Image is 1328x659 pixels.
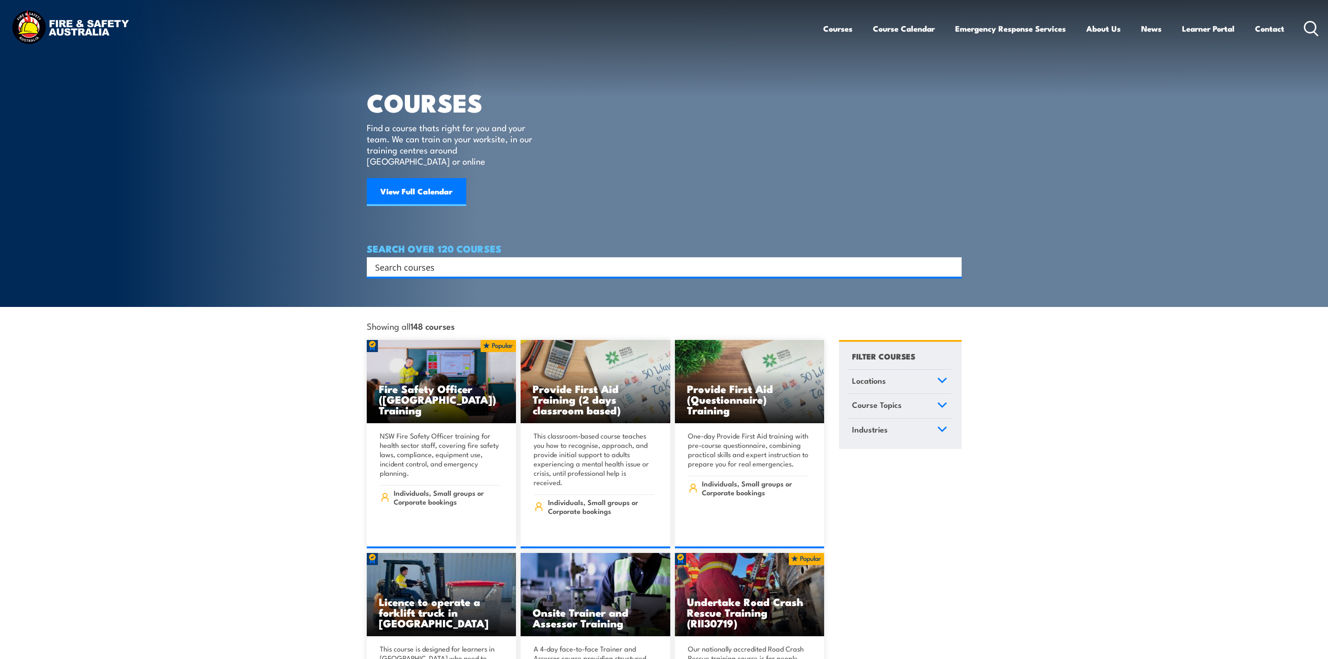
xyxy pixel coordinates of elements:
[375,260,941,274] input: Search input
[675,340,825,424] a: Provide First Aid (Questionnaire) Training
[675,340,825,424] img: Mental Health First Aid Training (Standard) – Blended Classroom
[379,383,504,415] h3: Fire Safety Officer ([GEOGRAPHIC_DATA]) Training
[367,553,516,637] a: Licence to operate a forklift truck in [GEOGRAPHIC_DATA]
[380,431,501,478] p: NSW Fire Safety Officer training for health sector staff, covering fire safety laws, compliance, ...
[367,340,516,424] a: Fire Safety Officer ([GEOGRAPHIC_DATA]) Training
[823,16,852,41] a: Courses
[688,431,809,468] p: One-day Provide First Aid training with pre-course questionnaire, combining practical skills and ...
[367,243,962,253] h4: SEARCH OVER 120 COURSES
[521,553,670,637] img: Safety For Leaders
[534,431,654,487] p: This classroom-based course teaches you how to recognise, approach, and provide initial support t...
[852,423,888,436] span: Industries
[945,260,958,273] button: Search magnifier button
[533,383,658,415] h3: Provide First Aid Training (2 days classroom based)
[852,350,915,362] h4: FILTER COURSES
[367,321,455,331] span: Showing all
[367,122,536,166] p: Find a course thats right for you and your team. We can train on your worksite, in our training c...
[377,260,943,273] form: Search form
[702,479,808,497] span: Individuals, Small groups or Corporate bookings
[852,399,902,411] span: Course Topics
[687,383,813,415] h3: Provide First Aid (Questionnaire) Training
[394,488,500,506] span: Individuals, Small groups or Corporate bookings
[410,320,455,332] strong: 148 courses
[955,16,1066,41] a: Emergency Response Services
[367,91,546,113] h1: COURSES
[521,340,670,424] img: Mental Health First Aid Training (Standard) – Classroom
[367,178,466,206] a: View Full Calendar
[1086,16,1121,41] a: About Us
[848,370,951,394] a: Locations
[521,553,670,637] a: Onsite Trainer and Assessor Training
[1255,16,1284,41] a: Contact
[1141,16,1162,41] a: News
[848,419,951,443] a: Industries
[852,374,886,387] span: Locations
[675,553,825,637] img: Road Crash Rescue Training
[533,607,658,628] h3: Onsite Trainer and Assessor Training
[873,16,935,41] a: Course Calendar
[367,340,516,424] img: Fire Safety Advisor
[521,340,670,424] a: Provide First Aid Training (2 days classroom based)
[1182,16,1235,41] a: Learner Portal
[687,596,813,628] h3: Undertake Road Crash Rescue Training (RII30719)
[675,553,825,637] a: Undertake Road Crash Rescue Training (RII30719)
[379,596,504,628] h3: Licence to operate a forklift truck in [GEOGRAPHIC_DATA]
[548,498,654,515] span: Individuals, Small groups or Corporate bookings
[848,394,951,418] a: Course Topics
[367,553,516,637] img: Licence to operate a forklift truck Training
